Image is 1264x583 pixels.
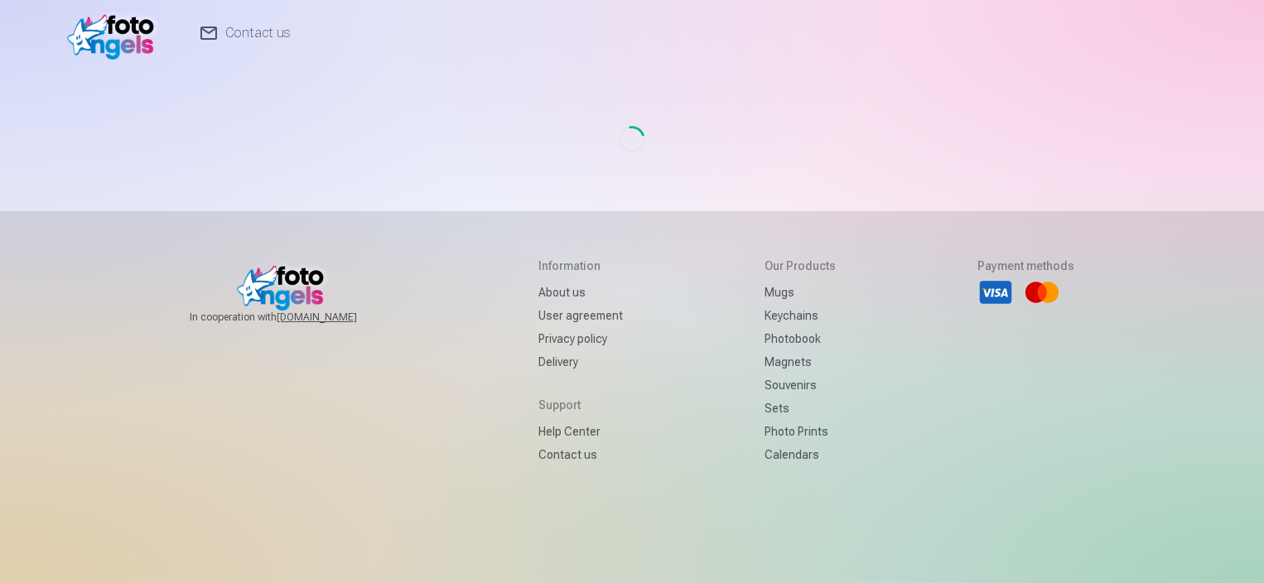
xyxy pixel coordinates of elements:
span: In cooperation with [190,311,397,324]
a: Mugs [765,281,836,304]
a: Delivery [538,350,623,373]
h5: Information [538,258,623,274]
a: Contact us [538,443,623,466]
img: /v1 [67,7,162,60]
li: Mastercard [1024,274,1060,311]
a: Sets [765,397,836,420]
h5: Support [538,397,623,413]
a: Help Center [538,420,623,443]
a: Photo prints [765,420,836,443]
h5: Payment methods [977,258,1074,274]
a: User agreement [538,304,623,327]
a: Calendars [765,443,836,466]
li: Visa [977,274,1014,311]
h5: Our products [765,258,836,274]
a: Magnets [765,350,836,373]
a: Souvenirs [765,373,836,397]
a: About us [538,281,623,304]
a: Privacy policy [538,327,623,350]
a: Photobook [765,327,836,350]
a: Keychains [765,304,836,327]
a: [DOMAIN_NAME] [277,311,397,324]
